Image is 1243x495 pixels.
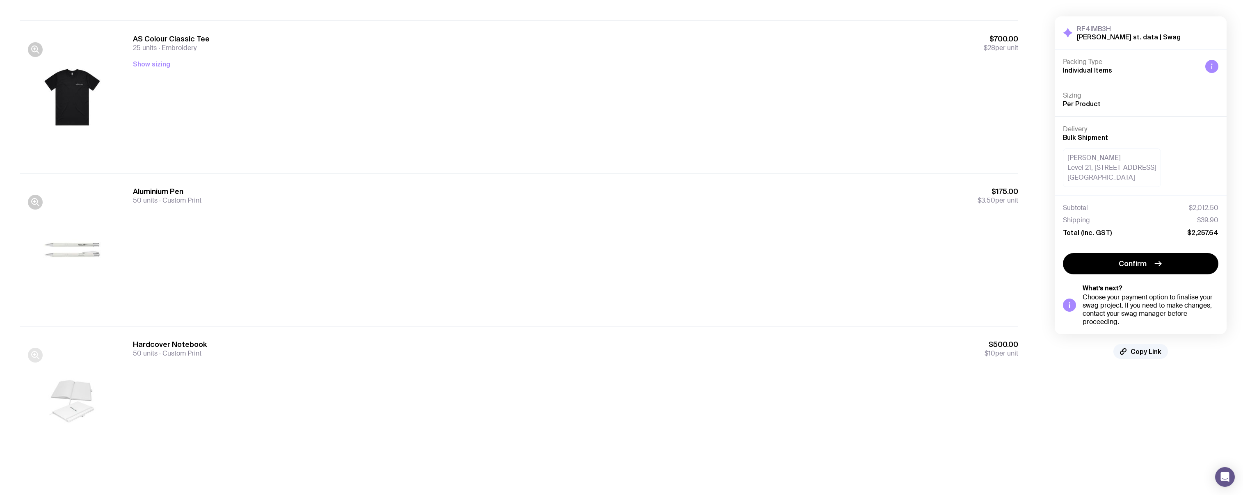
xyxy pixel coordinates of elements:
[1083,293,1218,326] div: Choose your payment option to finalise your swag project. If you need to make changes, contact yo...
[1131,347,1161,356] span: Copy Link
[133,349,158,358] span: 50 units
[133,43,157,52] span: 25 units
[1063,66,1112,74] span: Individual Items
[157,43,197,52] span: Embroidery
[133,59,170,69] button: Show sizing
[1063,204,1088,212] span: Subtotal
[978,196,995,205] span: $3.50
[985,349,995,358] span: $10
[1063,100,1101,107] span: Per Product
[133,340,207,349] h3: Hardcover Notebook
[1063,228,1112,237] span: Total (inc. GST)
[1197,216,1218,224] span: $39.90
[133,196,158,205] span: 50 units
[158,196,201,205] span: Custom Print
[158,349,201,358] span: Custom Print
[1063,58,1199,66] h4: Packing Type
[1063,253,1218,274] button: Confirm
[1189,204,1218,212] span: $2,012.50
[1063,216,1090,224] span: Shipping
[1063,148,1161,187] div: [PERSON_NAME] Level 21, [STREET_ADDRESS] [GEOGRAPHIC_DATA]
[133,34,210,44] h3: AS Colour Classic Tee
[1077,33,1181,41] h2: [PERSON_NAME] st. data | Swag
[978,187,1018,196] span: $175.00
[1187,228,1218,237] span: $2,257.64
[984,43,995,52] span: $28
[1077,25,1181,33] h3: RF4IMB3H
[1119,259,1147,269] span: Confirm
[985,349,1018,358] span: per unit
[1063,91,1218,100] h4: Sizing
[1063,134,1108,141] span: Bulk Shipment
[133,187,201,196] h3: Aluminium Pen
[1215,467,1235,487] div: Open Intercom Messenger
[1063,125,1218,133] h4: Delivery
[1083,284,1218,292] h5: What’s next?
[978,196,1018,205] span: per unit
[984,44,1018,52] span: per unit
[1113,344,1168,359] button: Copy Link
[985,340,1018,349] span: $500.00
[984,34,1018,44] span: $700.00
